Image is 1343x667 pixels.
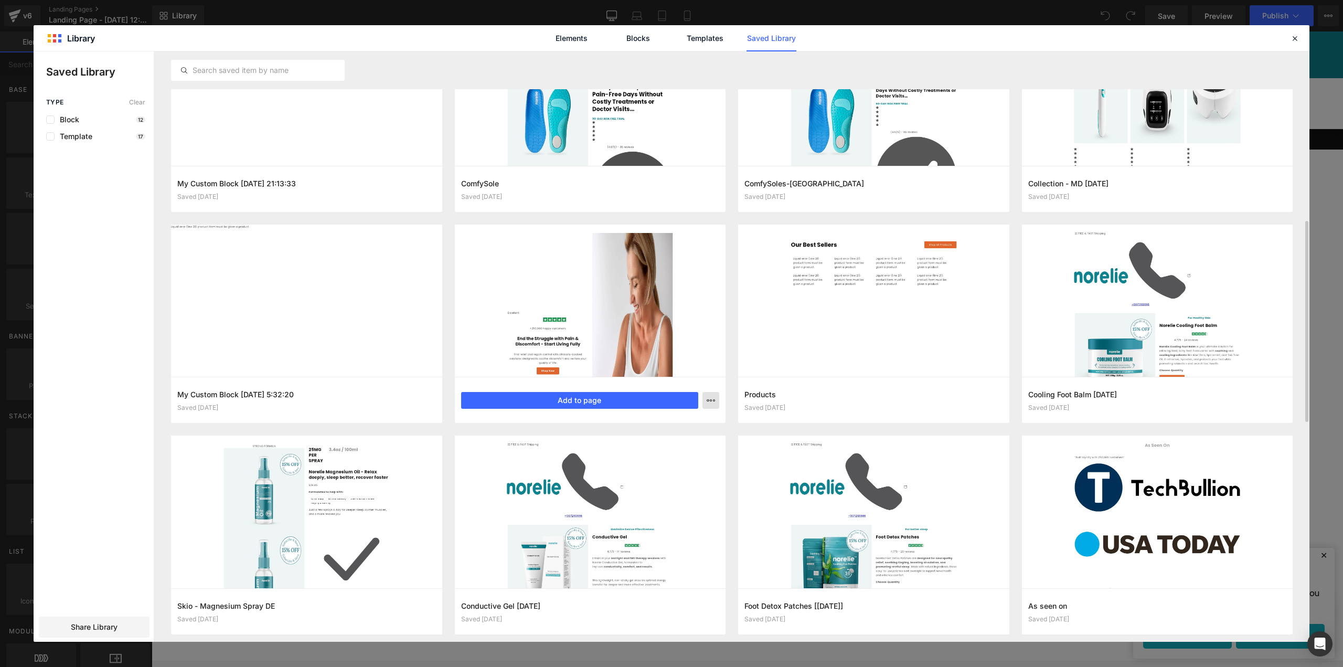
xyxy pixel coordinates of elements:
[274,57,367,87] a: Norelie UK
[177,616,436,623] div: Saved [DATE]
[547,25,596,51] a: Elements
[865,59,890,84] summary: Search
[1028,600,1287,611] h3: As seen on
[1028,616,1287,623] div: Saved [DATE]
[461,600,720,611] h3: Conductive Gel [DATE]
[744,193,1003,200] div: Saved [DATE]
[46,64,154,80] p: Saved Library
[665,67,713,77] span: Contact us
[298,353,894,360] p: or Drag & Drop elements from left sidebar
[461,193,720,200] div: Saved [DATE]
[727,67,777,77] span: Help Center
[613,25,663,51] a: Blocks
[1028,404,1287,411] div: Saved [DATE]
[744,404,1003,411] div: Saved [DATE]
[1028,389,1287,400] h3: Cooling Foot Balm [DATE]
[500,8,691,22] div: 🎉 SEPTEMBER SURPRISE SALE 🎉
[680,25,730,51] a: Templates
[1102,568,1156,584] a: Learn more
[177,193,436,200] div: Saved [DATE]
[461,392,699,409] button: Add to page
[992,556,1173,584] span: This website uses cookies to ensure you get the best experience.
[474,60,526,84] a: About Us
[55,132,92,141] span: Template
[481,67,519,77] span: About Us
[1028,178,1287,189] h3: Collection - MD [DATE]
[744,178,1003,189] h3: ComfySoles-[GEOGRAPHIC_DATA]
[1166,521,1179,528] button: dismiss cookie message
[744,616,1003,623] div: Saved [DATE]
[549,323,643,344] a: Explore Template
[658,60,720,84] a: Contact us
[747,25,796,51] a: Saved Library
[461,616,720,623] div: Saved [DATE]
[71,622,118,632] span: Share Library
[744,389,1003,400] h3: Products
[136,117,145,123] p: 12
[1307,631,1333,657] div: Open Intercom Messenger
[55,115,79,124] span: Block
[129,99,145,106] span: Clear
[1084,592,1173,617] button: allow cookies
[177,178,436,189] h3: My Custom Block [DATE] 21:13:33
[177,404,436,411] div: Saved [DATE]
[385,67,435,77] span: All Products
[720,60,785,84] a: Help Center
[378,60,442,84] a: All Products
[461,178,720,189] h3: ComfySole
[449,67,467,77] span: Sale
[1028,193,1287,200] div: Saved [DATE]
[526,60,575,84] a: Reviews
[279,61,363,82] img: Norelie UK
[46,99,64,106] span: Type
[136,133,145,140] p: 17
[582,67,651,77] span: Track your order
[1072,526,1093,547] img: logo
[744,600,1003,611] h3: Foot Detox Patches [[DATE]]
[992,592,1080,617] button: deny cookies
[575,60,658,84] a: Track your order
[298,195,894,208] p: Start building your page
[279,101,434,115] div: 🇬🇧 Trusted by +250,000 Customers
[533,67,568,77] span: Reviews
[529,25,662,38] div: SAVE BIG THIS MONTH
[442,60,474,84] a: Sale
[177,600,436,611] h3: Skio - Magnesium Spray DE
[172,64,344,77] input: Search saved item by name
[177,389,436,400] h3: My Custom Block [DATE] 5:32:20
